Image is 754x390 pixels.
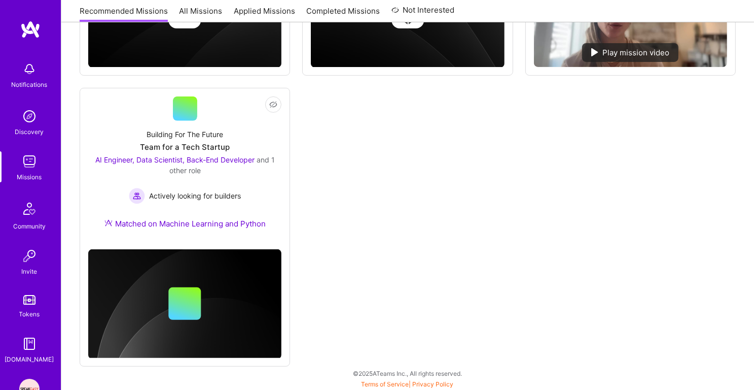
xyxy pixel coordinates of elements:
div: Team for a Tech Startup [140,142,230,152]
a: Not Interested [391,4,455,22]
a: Completed Missions [307,6,380,22]
img: Ateam Purple Icon [104,219,113,227]
img: bell [19,59,40,79]
img: tokens [23,295,35,305]
img: play [591,48,598,56]
a: Privacy Policy [413,380,454,388]
img: Community [17,197,42,221]
div: Tokens [19,309,40,319]
span: | [362,380,454,388]
a: Terms of Service [362,380,409,388]
div: Notifications [12,79,48,90]
a: Applied Missions [234,6,295,22]
div: Building For The Future [147,129,223,140]
div: © 2025 ATeams Inc., All rights reserved. [61,361,754,386]
img: guide book [19,334,40,354]
div: [DOMAIN_NAME] [5,354,54,365]
img: discovery [19,106,40,126]
div: Discovery [15,126,44,137]
img: teamwork [19,151,40,172]
span: and 1 other role [169,155,275,175]
span: Actively looking for builders [149,190,241,201]
div: Matched on Machine Learning and Python [104,218,266,229]
a: Building For The FutureTeam for a Tech StartupAI Engineer, Data Scientist, Back-End Developer and... [88,96,281,241]
span: AI Engineer, Data Scientist, Back-End Developer [95,155,255,164]
img: logo [20,20,41,39]
img: Actively looking for builders [129,188,145,204]
div: Missions [17,172,42,182]
div: Play mission video [582,43,678,62]
div: Community [13,221,46,232]
i: icon EyeClosed [269,101,277,109]
a: All Missions [179,6,223,22]
div: Invite [22,266,38,277]
img: cover [88,249,281,359]
img: Invite [19,246,40,266]
a: Recommended Missions [80,6,168,22]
